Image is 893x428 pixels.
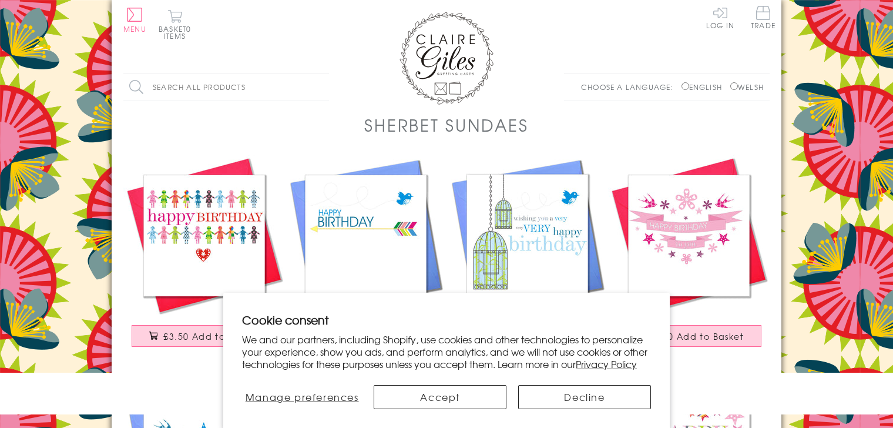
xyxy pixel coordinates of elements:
[317,74,329,101] input: Search
[576,357,637,371] a: Privacy Policy
[706,6,734,29] a: Log In
[399,12,493,105] img: Claire Giles Greetings Cards
[123,24,146,34] span: Menu
[242,385,362,409] button: Manage preferences
[123,155,285,316] img: Birthday Card, Patterned Girls, Happy Birthday
[681,82,728,92] label: English
[446,155,608,359] a: Birthday Card, Birdcages, Wishing you a very Happy Birthday £3.50 Add to Basket
[285,155,446,359] a: Birthday Card, Arrow and bird, Happy Birthday £3.50 Add to Basket
[364,113,528,137] h1: Sherbet Sundaes
[616,325,762,347] button: £3.50 Add to Basket
[446,155,608,316] img: Birthday Card, Birdcages, Wishing you a very Happy Birthday
[123,8,146,32] button: Menu
[123,155,285,359] a: Birthday Card, Patterned Girls, Happy Birthday £3.50 Add to Basket
[285,155,446,316] img: Birthday Card, Arrow and bird, Happy Birthday
[123,74,329,101] input: Search all products
[518,385,651,409] button: Decline
[246,390,359,404] span: Manage preferences
[608,155,770,359] a: Birthday Card, Pink Banner, Happy Birthday to you £3.50 Add to Basket
[648,330,744,342] span: £3.50 Add to Basket
[132,325,277,347] button: £3.50 Add to Basket
[751,6,775,31] a: Trade
[374,385,506,409] button: Accept
[681,82,689,90] input: English
[164,24,191,41] span: 0 items
[159,9,191,39] button: Basket0 items
[751,6,775,29] span: Trade
[242,312,651,328] h2: Cookie consent
[163,330,259,342] span: £3.50 Add to Basket
[581,82,679,92] p: Choose a language:
[608,155,770,316] img: Birthday Card, Pink Banner, Happy Birthday to you
[730,82,738,90] input: Welsh
[730,82,764,92] label: Welsh
[242,333,651,370] p: We and our partners, including Shopify, use cookies and other technologies to personalize your ex...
